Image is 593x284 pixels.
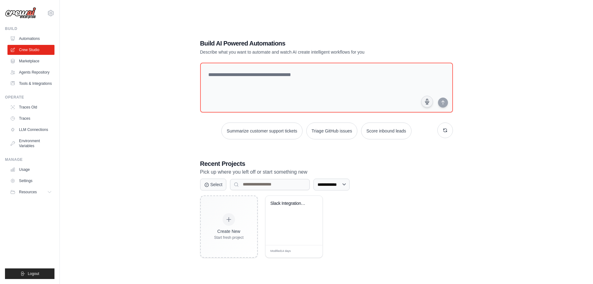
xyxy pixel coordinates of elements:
[271,249,291,253] span: Modified 14 days
[200,179,227,190] button: Select
[421,96,433,108] button: Click to speak your automation idea
[7,136,54,151] a: Environment Variables
[214,228,244,234] div: Create New
[200,168,453,176] p: Pick up where you left off or start something new
[214,235,244,240] div: Start fresh project
[5,95,54,100] div: Operate
[5,268,54,279] button: Logout
[306,123,357,139] button: Triage GitHub issues
[200,49,409,55] p: Describe what you want to automate and watch AI create intelligent workflows for you
[7,165,54,175] a: Usage
[308,249,313,254] span: Edit
[437,123,453,138] button: Get new suggestions
[7,67,54,77] a: Agents Repository
[7,102,54,112] a: Traces Old
[200,159,453,168] h3: Recent Projects
[7,125,54,135] a: LLM Connections
[221,123,302,139] button: Summarize customer support tickets
[7,176,54,186] a: Settings
[7,113,54,123] a: Traces
[7,79,54,89] a: Tools & Integrations
[28,271,39,276] span: Logout
[7,187,54,197] button: Resources
[7,56,54,66] a: Marketplace
[19,190,37,195] span: Resources
[361,123,412,139] button: Score inbound leads
[7,34,54,44] a: Automations
[7,45,54,55] a: Crew Studio
[200,39,409,48] h1: Build AI Powered Automations
[5,7,36,19] img: Logo
[271,201,308,206] div: Slack Integration Automation
[5,26,54,31] div: Build
[5,157,54,162] div: Manage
